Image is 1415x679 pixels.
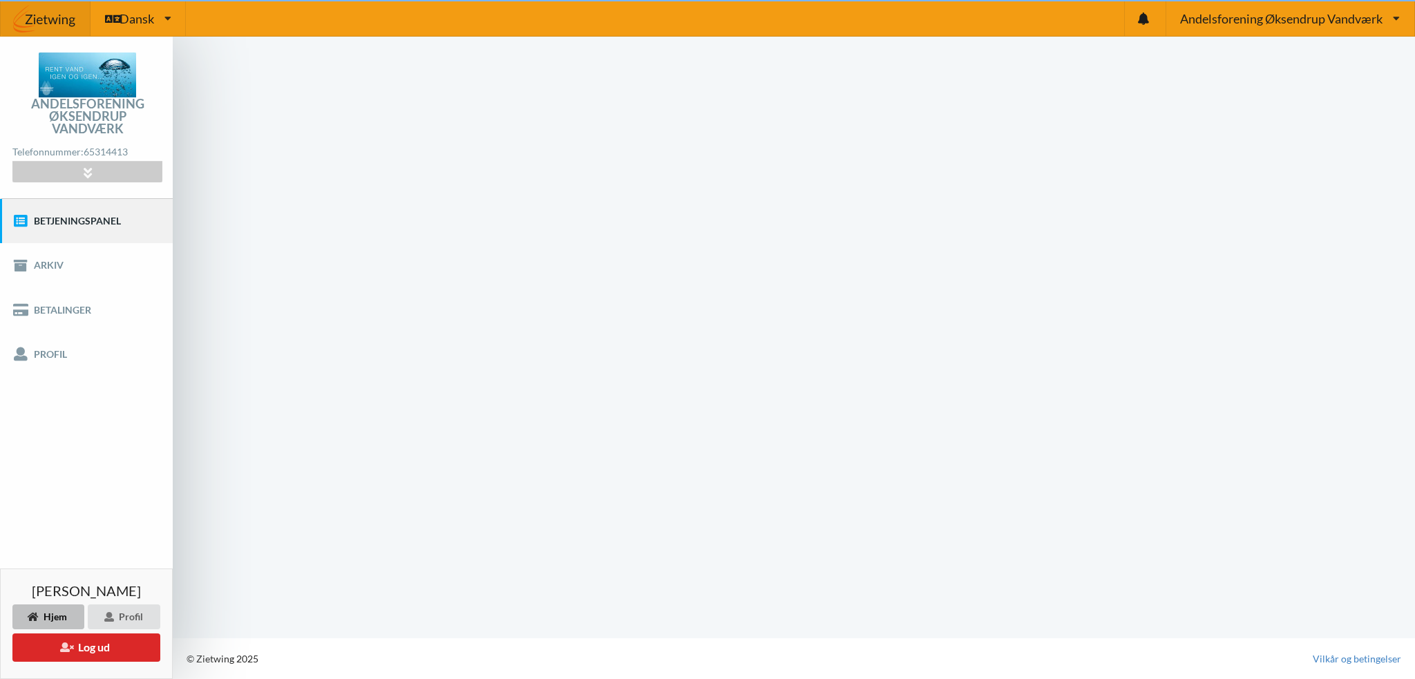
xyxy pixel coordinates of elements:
[12,143,162,162] div: Telefonnummer:
[84,146,128,157] strong: 65314413
[1180,12,1383,25] span: Andelsforening Øksendrup Vandværk
[39,52,136,97] img: logo
[88,604,160,629] div: Profil
[32,584,141,597] span: [PERSON_NAME]
[12,633,160,662] button: Log ud
[12,97,162,135] div: Andelsforening Øksendrup Vandværk
[12,604,84,629] div: Hjem
[1313,652,1401,666] a: Vilkår og betingelser
[120,12,154,25] span: Dansk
